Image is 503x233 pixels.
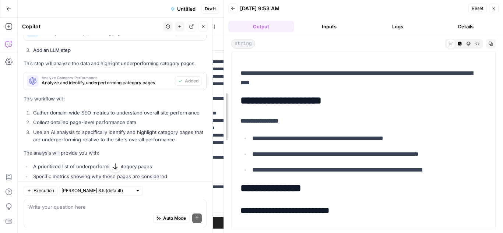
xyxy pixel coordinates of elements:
[24,149,207,157] p: The analysis will provide you with:
[24,95,207,103] p: This workflow will:
[31,163,207,170] li: A prioritized list of underperforming category pages
[34,187,54,194] span: Execution
[205,6,216,12] span: Draft
[61,187,132,194] input: Claude Sonnet 3.5 (default)
[42,76,172,80] span: Analyze Category Performance
[24,60,207,67] p: This step will analyze the data and highlight underperforming category pages.
[31,173,207,187] li: Specific metrics showing why these pages are considered underperforming
[31,128,207,143] li: Use an AI analysis to specifically identify and highlight category pages that are underperforming...
[42,80,172,86] span: Analyze and identify underperforming category pages
[22,23,161,30] div: Copilot
[177,5,196,13] span: Untitled
[185,78,198,84] span: Added
[33,47,71,53] strong: Add an LLM step
[31,119,207,126] li: Collect detailed page-level performance data
[153,213,189,223] button: Auto Mode
[175,76,202,86] button: Added
[31,109,207,116] li: Gather domain-wide SEO metrics to understand overall site performance
[24,186,57,195] button: Execution
[166,3,200,15] button: Untitled
[163,215,186,222] span: Auto Mode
